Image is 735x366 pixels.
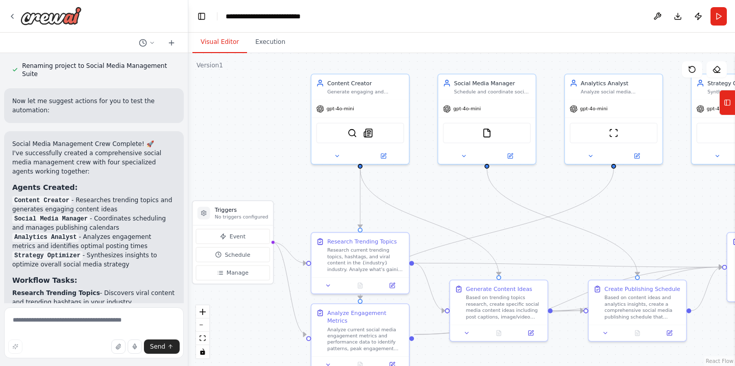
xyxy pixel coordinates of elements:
button: Upload files [111,339,126,354]
div: Based on content ideas and analytics insights, create a comprehensive social media publishing sch... [604,295,681,320]
g: Edge from 68ebe123-2dc1-4194-bfb5-ca41a81aa981 to d4dc1470-e8ec-4988-b424-9c05beb505cc [414,259,722,271]
li: - Coordinates scheduling and manages publishing calendars [12,214,176,232]
strong: Agents Created: [12,183,78,191]
button: No output available [621,328,654,338]
p: No triggers configured [215,214,268,220]
button: Open in side panel [615,151,659,161]
button: Start a new chat [163,37,180,49]
div: Based on trending topics research, create specific social media content ideas including post capt... [466,295,543,320]
button: zoom out [196,319,209,332]
g: Edge from 68ebe123-2dc1-4194-bfb5-ca41a81aa981 to 0371c26a-01e3-4826-a0bc-4c4b3c9d6473 [414,259,445,315]
g: Edge from 3c274f76-31ce-46a7-a7ec-41b5951d25a8 to d4dc1470-e8ec-4988-b424-9c05beb505cc [414,263,722,338]
g: Edge from triggers to 3c274f76-31ce-46a7-a7ec-41b5951d25a8 [272,238,306,338]
button: Open in side panel [487,151,532,161]
div: TriggersNo triggers configuredEventScheduleManage [192,201,274,284]
button: Open in side panel [379,281,406,290]
div: Analyze current social media engagement metrics and performance data to identify patterns, peak e... [327,326,404,352]
div: Generate Content IdeasBased on trending topics research, create specific social media content ide... [449,280,548,342]
div: Generate Content Ideas [466,285,532,294]
li: - Synthesizes insights to optimize overall social media strategy [12,251,176,269]
li: - Discovers viral content and trending hashtags in your industry [12,288,176,307]
div: Content CreatorGenerate engaging and relevant social media content ideas based on trending topics... [311,74,410,164]
span: Manage [227,269,249,277]
g: Edge from 5568aa96-4c8d-4ede-95ae-20aae5c742de to 68ebe123-2dc1-4194-bfb5-ca41a81aa981 [356,168,364,228]
div: Analytics Analyst [581,79,658,87]
nav: breadcrumb [226,11,333,21]
img: FileReadTool [482,128,492,138]
img: SerplyNewsSearchTool [363,128,373,138]
button: Hide left sidebar [194,9,209,23]
div: Content Creator [327,79,404,87]
g: Edge from 57363f03-013e-4eca-b9ec-60c70614dee6 to d4dc1470-e8ec-4988-b424-9c05beb505cc [691,263,722,314]
button: Schedule [196,247,270,262]
strong: Research Trending Topics [12,289,100,297]
button: Open in side panel [361,151,406,161]
g: Edge from 226605a8-09f8-4f6a-a3f8-3c65a640d3eb to 57363f03-013e-4eca-b9ec-60c70614dee6 [483,168,641,275]
div: Create Publishing ScheduleBased on content ideas and analytics insights, create a comprehensive s... [588,280,687,342]
button: Switch to previous chat [135,37,159,49]
li: - Researches trending topics and generates engaging content ideas [12,196,176,214]
span: gpt-4o-mini [580,106,607,112]
g: Edge from triggers to 68ebe123-2dc1-4194-bfb5-ca41a81aa981 [272,238,306,267]
code: Analytics Analyst [12,233,79,242]
button: fit view [196,332,209,345]
div: Research Trending TopicsResearch current trending topics, hashtags, and viral content in the {ind... [311,232,410,295]
strong: Workflow Tasks: [12,276,77,284]
p: Now let me suggest actions for you to test the automation: [12,96,176,115]
button: Open in side panel [517,328,544,338]
div: Analytics AnalystAnalyze social media engagement metrics, track performance across platforms, ide... [564,74,663,164]
button: Open in side panel [656,328,683,338]
div: Social Media ManagerSchedule and coordinate social media content publishing across multiple platf... [437,74,536,164]
button: zoom in [196,305,209,319]
code: Strategy Optimizer [12,251,83,260]
div: Version 1 [197,61,223,69]
p: I've successfully created a comprehensive social media management crew with four specialized agen... [12,149,176,176]
button: No output available [344,281,377,290]
div: Analyze Engagement Metrics [327,309,404,325]
div: Create Publishing Schedule [604,285,680,294]
li: - Analyzes engagement metrics and identifies optimal posting times [12,232,176,251]
div: Schedule and coordinate social media content publishing across multiple platforms, manage posting... [454,89,531,95]
button: No output available [482,328,516,338]
div: Research Trending Topics [327,237,397,246]
h3: Triggers [215,206,268,214]
button: Manage [196,265,270,280]
g: Edge from 5568aa96-4c8d-4ede-95ae-20aae5c742de to 0371c26a-01e3-4826-a0bc-4c4b3c9d6473 [356,168,503,275]
button: Click to speak your automation idea [128,339,142,354]
span: gpt-4o-mini [453,106,481,112]
span: Send [150,343,165,351]
h2: Social Media Management Crew Complete! 🚀 [12,139,176,149]
a: React Flow attribution [706,358,733,364]
div: React Flow controls [196,305,209,358]
code: Content Creator [12,196,71,205]
div: Social Media Manager [454,79,531,87]
div: Analyze social media engagement metrics, track performance across platforms, identify optimal pos... [581,89,658,95]
img: ScrapeWebsiteTool [609,128,619,138]
span: gpt-4o-mini [707,106,734,112]
button: Send [144,339,180,354]
button: Event [196,229,270,243]
span: Renaming project to Social Media Management Suite [22,62,176,78]
div: Generate engaging and relevant social media content ideas based on trending topics in {industry},... [327,89,404,95]
button: Execution [247,32,293,53]
span: gpt-4o-mini [327,106,354,112]
g: Edge from 9664419f-332d-45c7-a56b-c254b5923186 to 3c274f76-31ce-46a7-a7ec-41b5951d25a8 [356,168,618,299]
g: Edge from 0371c26a-01e3-4826-a0bc-4c4b3c9d6473 to d4dc1470-e8ec-4988-b424-9c05beb505cc [553,263,722,314]
span: Schedule [225,251,250,259]
button: Visual Editor [192,32,247,53]
img: Logo [20,7,82,25]
img: SerperDevTool [348,128,357,138]
button: toggle interactivity [196,345,209,358]
span: Event [230,232,246,240]
button: Improve this prompt [8,339,22,354]
code: Social Media Manager [12,214,90,224]
div: Research current trending topics, hashtags, and viral content in the {industry} industry. Analyze... [327,247,404,273]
